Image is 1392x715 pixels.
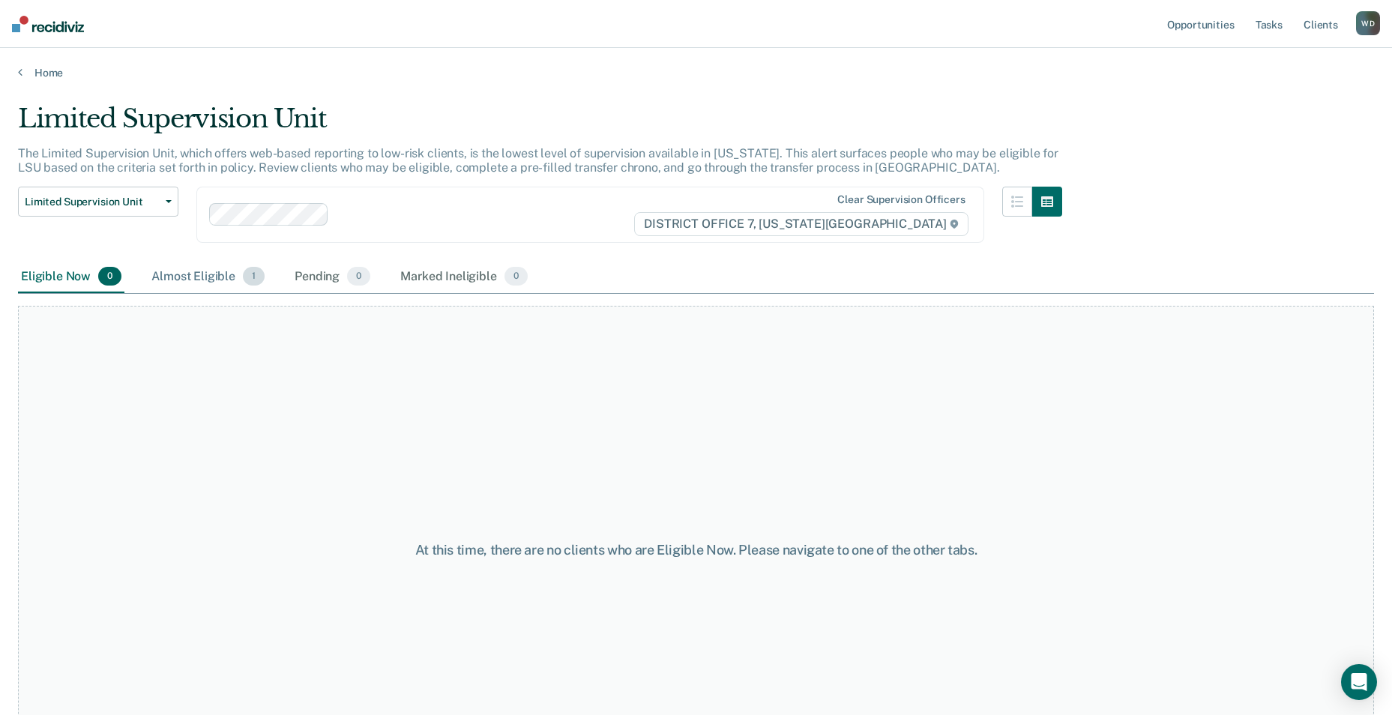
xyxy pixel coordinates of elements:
div: At this time, there are no clients who are Eligible Now. Please navigate to one of the other tabs. [358,542,1035,558]
span: 0 [347,267,370,286]
div: W D [1356,11,1380,35]
span: 0 [98,267,121,286]
div: Almost Eligible1 [148,261,268,294]
div: Pending0 [292,261,373,294]
div: Limited Supervision Unit [18,103,1062,146]
button: Limited Supervision Unit [18,187,178,217]
div: Open Intercom Messenger [1341,664,1377,700]
div: Clear supervision officers [837,193,965,206]
p: The Limited Supervision Unit, which offers web-based reporting to low-risk clients, is the lowest... [18,146,1058,175]
span: 0 [504,267,528,286]
img: Recidiviz [12,16,84,32]
span: Limited Supervision Unit [25,196,160,208]
button: WD [1356,11,1380,35]
span: DISTRICT OFFICE 7, [US_STATE][GEOGRAPHIC_DATA] [634,212,968,236]
a: Home [18,66,1374,79]
div: Eligible Now0 [18,261,124,294]
span: 1 [243,267,265,286]
div: Marked Ineligible0 [397,261,531,294]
